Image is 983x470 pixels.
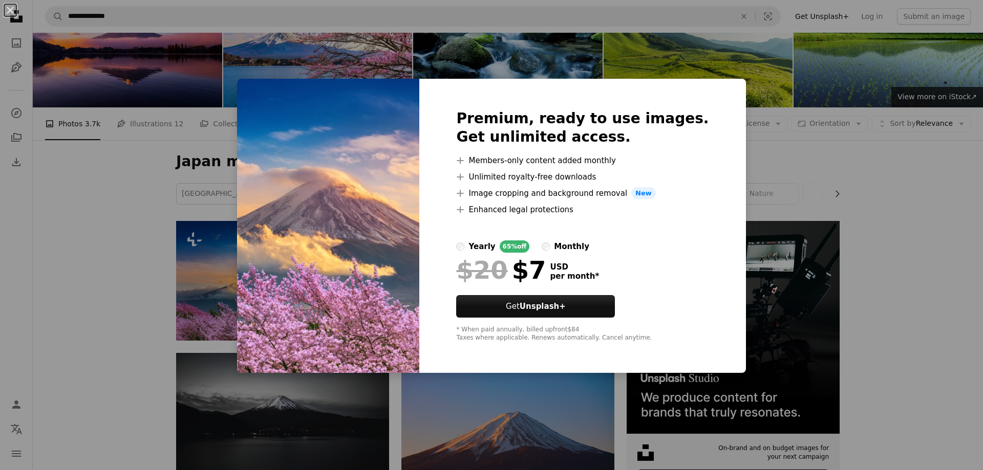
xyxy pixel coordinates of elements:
div: 65% off [500,240,530,253]
div: monthly [554,240,589,253]
div: yearly [468,240,495,253]
h2: Premium, ready to use images. Get unlimited access. [456,109,709,146]
li: Unlimited royalty-free downloads [456,171,709,183]
div: * When paid annually, billed upfront $84 Taxes where applicable. Renews automatically. Cancel any... [456,326,709,342]
button: GetUnsplash+ [456,295,615,318]
span: USD [550,262,599,272]
div: $7 [456,257,546,283]
span: $20 [456,257,507,283]
strong: Unsplash+ [520,302,566,311]
input: monthly [542,242,550,251]
span: New [631,187,656,199]
li: Members-only content added monthly [456,154,709,167]
span: per month * [550,272,599,281]
input: yearly65%off [456,242,464,251]
img: premium_photo-1661878091370-4ccb8763756a [237,79,419,373]
li: Image cropping and background removal [456,187,709,199]
li: Enhanced legal protections [456,204,709,216]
